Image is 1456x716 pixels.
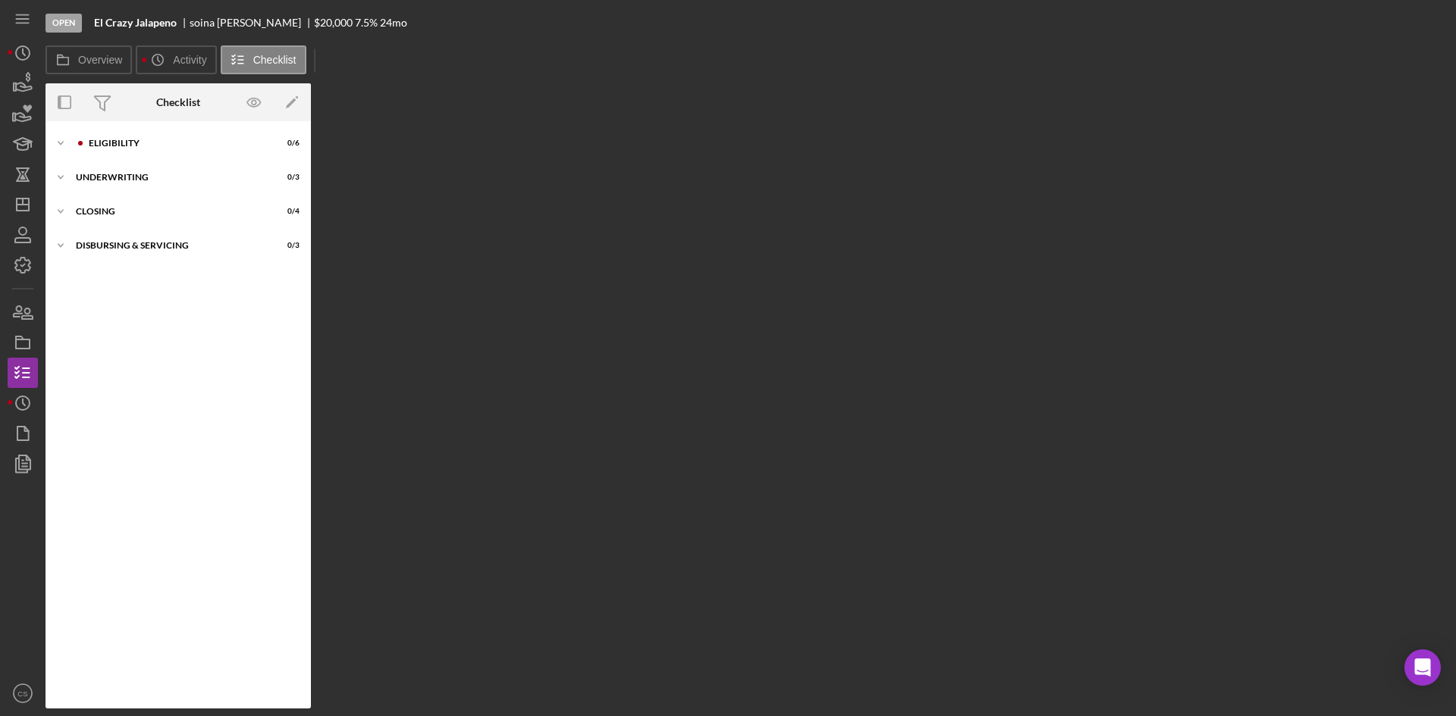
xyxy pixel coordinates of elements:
[380,17,407,29] div: 24 mo
[314,16,353,29] span: $20,000
[173,54,206,66] label: Activity
[190,17,314,29] div: soina [PERSON_NAME]
[89,139,262,148] div: Eligibility
[355,17,378,29] div: 7.5 %
[8,678,38,708] button: CS
[45,45,132,74] button: Overview
[253,54,297,66] label: Checklist
[17,689,27,698] text: CS
[272,207,300,216] div: 0 / 4
[94,17,177,29] b: El Crazy Jalapeno
[272,139,300,148] div: 0 / 6
[272,241,300,250] div: 0 / 3
[1404,649,1441,686] div: Open Intercom Messenger
[136,45,216,74] button: Activity
[76,241,262,250] div: Disbursing & Servicing
[221,45,306,74] button: Checklist
[156,96,200,108] div: Checklist
[272,173,300,182] div: 0 / 3
[76,173,262,182] div: Underwriting
[78,54,122,66] label: Overview
[45,14,82,33] div: Open
[76,207,262,216] div: Closing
